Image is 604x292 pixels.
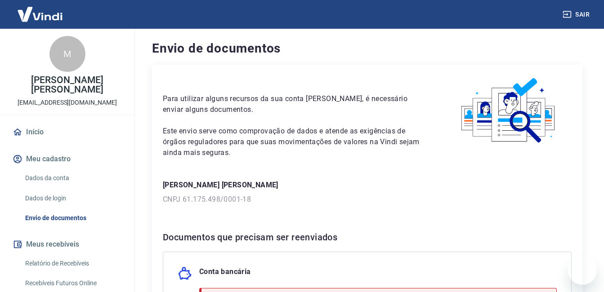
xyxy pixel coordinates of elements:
[568,256,597,285] iframe: Botão para abrir a janela de mensagens
[22,189,124,208] a: Dados de login
[163,93,425,115] p: Para utilizar alguns recursos da sua conta [PERSON_NAME], é necessário enviar alguns documentos.
[11,0,69,28] img: Vindi
[163,230,572,244] h6: Documentos que precisam ser reenviados
[163,180,572,190] p: [PERSON_NAME] [PERSON_NAME]
[11,122,124,142] a: Início
[22,169,124,187] a: Dados da conta
[22,254,124,273] a: Relatório de Recebíveis
[7,75,127,94] p: [PERSON_NAME] [PERSON_NAME]
[11,234,124,254] button: Meus recebíveis
[163,126,425,158] p: Este envio serve como comprovação de dados e atende as exigências de órgãos reguladores para que ...
[152,40,582,58] h4: Envio de documentos
[178,266,192,281] img: money_pork.0c50a358b6dafb15dddc3eea48f23780.svg
[18,98,117,107] p: [EMAIL_ADDRESS][DOMAIN_NAME]
[22,209,124,227] a: Envio de documentos
[561,6,593,23] button: Sair
[163,194,572,205] p: CNPJ 61.175.498/0001-18
[49,36,85,72] div: M
[199,266,251,281] p: Conta bancária
[11,149,124,169] button: Meu cadastro
[446,75,572,146] img: waiting_documents.41d9841a9773e5fdf392cede4d13b617.svg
